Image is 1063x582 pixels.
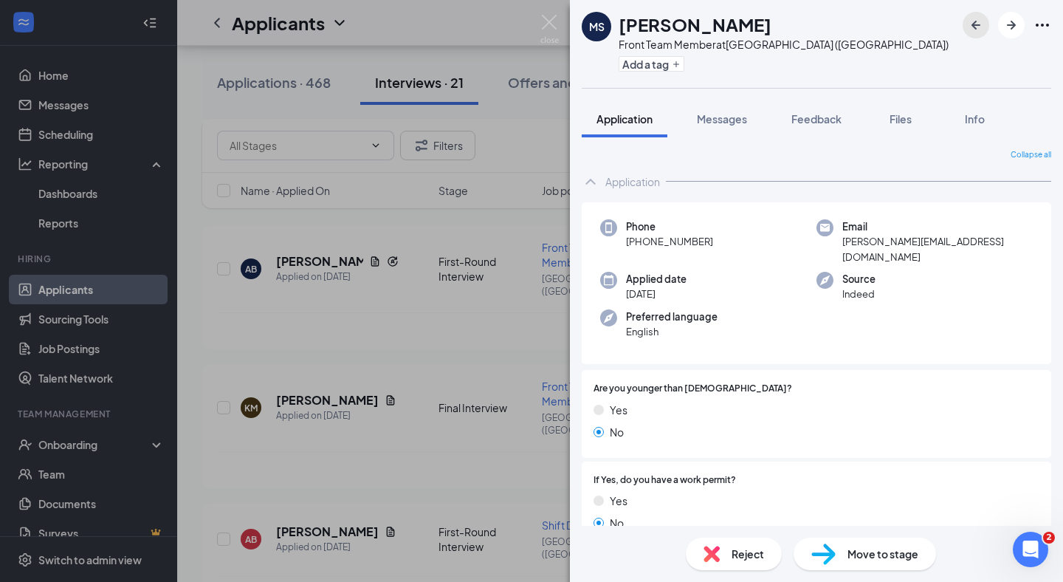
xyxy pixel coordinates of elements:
svg: Plus [672,60,681,69]
span: Applied date [626,272,687,287]
svg: Ellipses [1033,16,1051,34]
span: If Yes, do you have a work permit? [594,473,736,487]
span: Messages [697,112,747,126]
span: Application [596,112,653,126]
h1: [PERSON_NAME] [619,12,771,37]
span: Move to stage [847,546,918,562]
svg: ArrowLeftNew [967,16,985,34]
span: Source [842,272,875,287]
span: Feedback [791,112,842,126]
span: [PHONE_NUMBER] [626,234,713,249]
div: MS [589,19,605,34]
span: [DATE] [626,287,687,301]
span: Indeed [842,287,875,301]
iframe: Intercom live chat [1013,532,1048,567]
span: English [626,324,718,339]
span: Collapse all [1011,149,1051,161]
span: [PERSON_NAME][EMAIL_ADDRESS][DOMAIN_NAME] [842,234,1033,264]
svg: ChevronUp [582,173,599,191]
div: Application [605,174,660,189]
button: PlusAdd a tag [619,56,684,72]
button: ArrowLeftNew [963,12,989,38]
span: Files [890,112,912,126]
span: Preferred language [626,309,718,324]
span: Reject [732,546,764,562]
span: No [610,515,624,531]
span: Email [842,219,1033,234]
span: Are you younger than [DEMOGRAPHIC_DATA]? [594,382,792,396]
span: 2 [1043,532,1055,544]
svg: ArrowRight [1002,16,1020,34]
span: Info [965,112,985,126]
span: No [610,424,624,440]
button: ArrowRight [998,12,1025,38]
span: Yes [610,402,627,418]
div: Front Team Member at [GEOGRAPHIC_DATA] ([GEOGRAPHIC_DATA]) [619,37,949,52]
span: Phone [626,219,713,234]
span: Yes [610,493,627,509]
